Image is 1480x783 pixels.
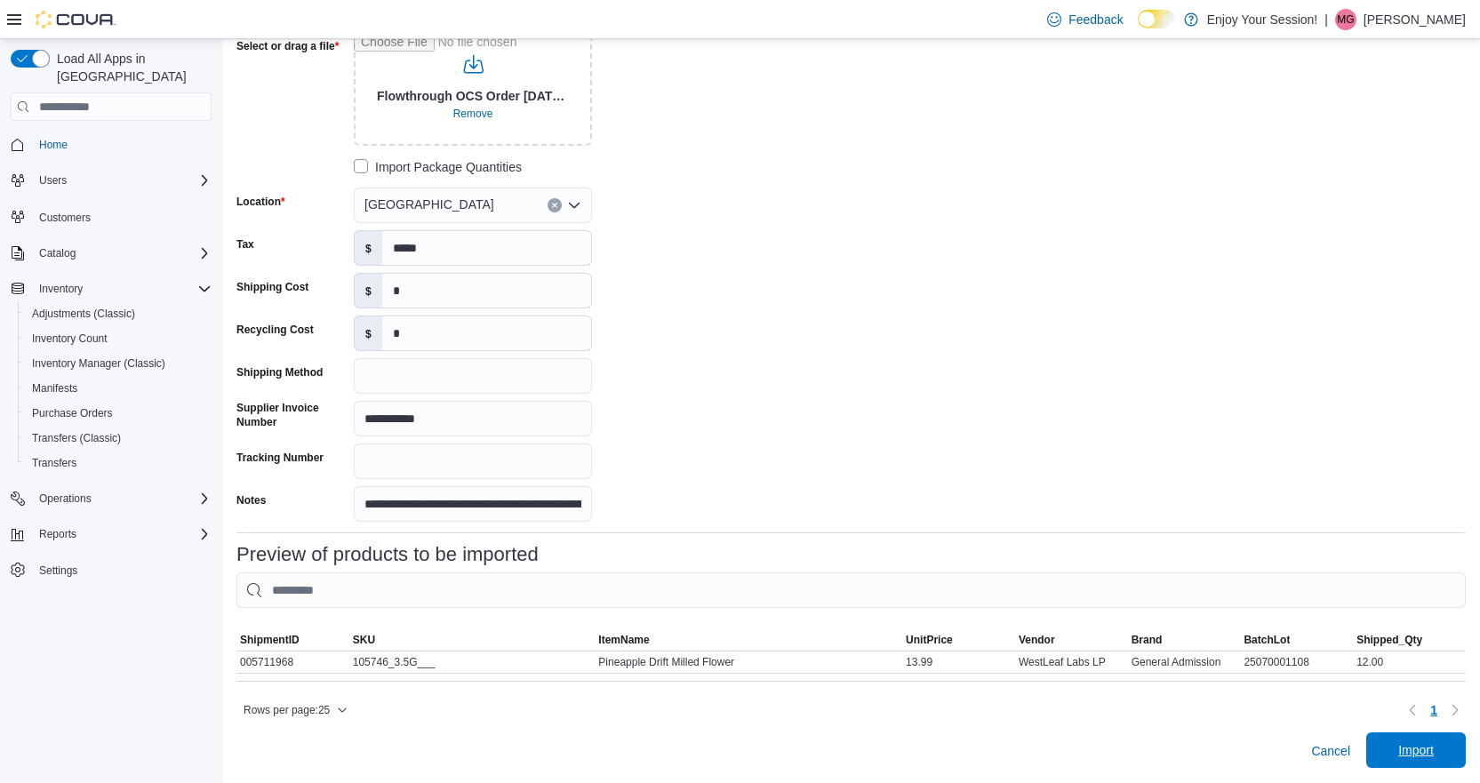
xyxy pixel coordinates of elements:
[4,557,219,583] button: Settings
[364,194,494,215] span: [GEOGRAPHIC_DATA]
[1304,733,1357,769] button: Cancel
[25,353,212,374] span: Inventory Manager (Classic)
[236,323,314,337] label: Recycling Cost
[18,451,219,475] button: Transfers
[4,276,219,301] button: Inventory
[32,456,76,470] span: Transfers
[355,231,382,265] label: $
[39,138,68,152] span: Home
[244,703,330,717] span: Rows per page : 25
[18,351,219,376] button: Inventory Manager (Classic)
[236,195,285,209] label: Location
[32,381,77,395] span: Manifests
[25,353,172,374] a: Inventory Manager (Classic)
[453,107,493,121] span: Remove
[39,563,77,578] span: Settings
[32,488,99,509] button: Operations
[1335,9,1356,30] div: Matt Gourlay
[11,124,212,629] nav: Complex example
[353,633,375,647] span: SKU
[32,559,212,581] span: Settings
[1337,9,1354,30] span: MG
[236,699,355,721] button: Rows per page:25
[32,406,113,420] span: Purchase Orders
[32,278,212,300] span: Inventory
[25,427,128,449] a: Transfers (Classic)
[32,170,212,191] span: Users
[25,378,212,399] span: Manifests
[567,198,581,212] button: Open list of options
[1423,696,1444,724] ul: Pagination for table: MemoryTable from EuiInMemoryTable
[1402,696,1466,724] nav: Pagination for table: MemoryTable from EuiInMemoryTable
[1324,9,1328,30] p: |
[355,274,382,308] label: $
[1366,732,1466,768] button: Import
[1423,696,1444,724] button: Page 1 of 1
[446,103,500,124] button: Clear selected files
[349,629,596,651] button: SKU
[25,328,115,349] a: Inventory Count
[354,32,592,146] input: Use aria labels when no actual label is in use
[25,427,212,449] span: Transfers (Classic)
[236,39,339,53] label: Select or drag a file
[236,629,349,651] button: ShipmentID
[1019,633,1055,647] span: Vendor
[1132,633,1163,647] span: Brand
[18,426,219,451] button: Transfers (Classic)
[32,243,83,264] button: Catalog
[39,527,76,541] span: Reports
[236,544,539,565] h3: Preview of products to be imported
[1015,651,1128,673] div: WestLeaf Labs LP
[236,493,266,507] label: Notes
[25,328,212,349] span: Inventory Count
[1356,633,1422,647] span: Shipped_Qty
[25,403,120,424] a: Purchase Orders
[32,133,212,156] span: Home
[32,134,75,156] a: Home
[236,651,349,673] div: 005711968
[32,523,212,545] span: Reports
[39,491,92,506] span: Operations
[4,204,219,229] button: Customers
[4,132,219,157] button: Home
[236,401,347,429] label: Supplier Invoice Number
[1353,651,1466,673] div: 12.00
[25,452,212,474] span: Transfers
[236,280,308,294] label: Shipping Cost
[354,156,522,178] label: Import Package Quantities
[1138,28,1139,29] span: Dark Mode
[25,303,142,324] a: Adjustments (Classic)
[25,303,212,324] span: Adjustments (Classic)
[25,452,84,474] a: Transfers
[1430,701,1437,719] span: 1
[1353,629,1466,651] button: Shipped_Qty
[355,316,382,350] label: $
[906,633,953,647] span: UnitPrice
[32,205,212,228] span: Customers
[32,243,212,264] span: Catalog
[36,11,116,28] img: Cova
[1444,699,1466,721] button: Next page
[595,629,902,651] button: ItemName
[548,198,562,212] button: Clear input
[32,278,90,300] button: Inventory
[1240,629,1353,651] button: BatchLot
[32,431,121,445] span: Transfers (Classic)
[4,168,219,193] button: Users
[18,401,219,426] button: Purchase Orders
[236,572,1466,608] input: This is a search bar. As you type, the results lower in the page will automatically filter.
[1138,10,1175,28] input: Dark Mode
[32,560,84,581] a: Settings
[18,301,219,326] button: Adjustments (Classic)
[32,307,135,321] span: Adjustments (Classic)
[236,365,323,380] label: Shipping Method
[39,282,83,296] span: Inventory
[1398,741,1434,759] span: Import
[1015,629,1128,651] button: Vendor
[50,50,212,85] span: Load All Apps in [GEOGRAPHIC_DATA]
[32,332,108,346] span: Inventory Count
[25,378,84,399] a: Manifests
[32,488,212,509] span: Operations
[1068,11,1123,28] span: Feedback
[4,241,219,266] button: Catalog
